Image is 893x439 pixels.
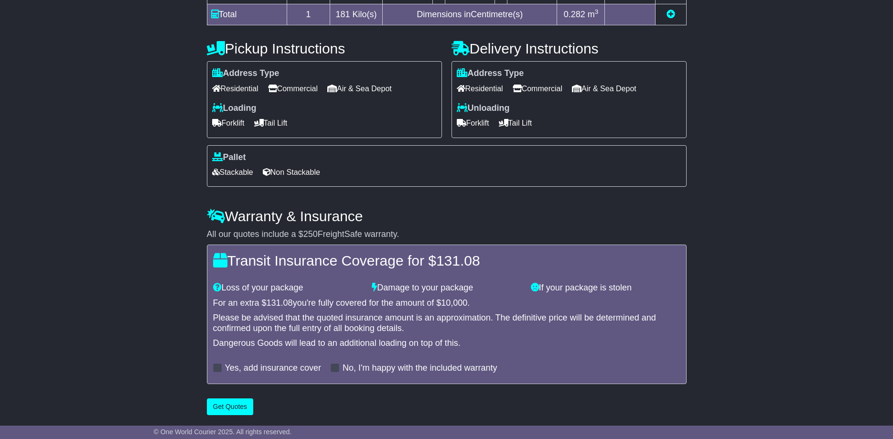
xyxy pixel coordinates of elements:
span: 131.08 [436,253,480,268]
span: © One World Courier 2025. All rights reserved. [154,428,292,436]
span: m [588,10,599,19]
label: Unloading [457,103,510,114]
h4: Warranty & Insurance [207,208,687,224]
td: Total [207,4,287,25]
span: Non Stackable [263,165,320,180]
label: Address Type [212,68,280,79]
button: Get Quotes [207,398,254,415]
span: Forklift [457,116,489,130]
label: Loading [212,103,257,114]
span: Commercial [513,81,562,96]
span: Air & Sea Depot [327,81,392,96]
span: 131.08 [267,298,293,308]
div: For an extra $ you're fully covered for the amount of $ . [213,298,680,309]
span: 10,000 [441,298,467,308]
span: Forklift [212,116,245,130]
span: Tail Lift [499,116,532,130]
span: Air & Sea Depot [572,81,636,96]
sup: 3 [595,8,599,15]
div: Please be advised that the quoted insurance amount is an approximation. The definitive price will... [213,313,680,333]
td: Kilo(s) [330,4,383,25]
span: Commercial [268,81,318,96]
td: Dimensions in Centimetre(s) [383,4,557,25]
label: Pallet [212,152,246,163]
a: Add new item [667,10,675,19]
h4: Transit Insurance Coverage for $ [213,253,680,268]
label: No, I'm happy with the included warranty [343,363,497,374]
span: Residential [212,81,258,96]
span: 181 [336,10,350,19]
div: Dangerous Goods will lead to an additional loading on top of this. [213,338,680,349]
div: Loss of your package [208,283,367,293]
span: Tail Lift [254,116,288,130]
div: Damage to your package [367,283,526,293]
h4: Pickup Instructions [207,41,442,56]
span: Stackable [212,165,253,180]
span: Residential [457,81,503,96]
div: If your package is stolen [526,283,685,293]
div: All our quotes include a $ FreightSafe warranty. [207,229,687,240]
label: Address Type [457,68,524,79]
span: 250 [303,229,318,239]
label: Yes, add insurance cover [225,363,321,374]
td: 1 [287,4,330,25]
span: 0.282 [564,10,585,19]
h4: Delivery Instructions [452,41,687,56]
